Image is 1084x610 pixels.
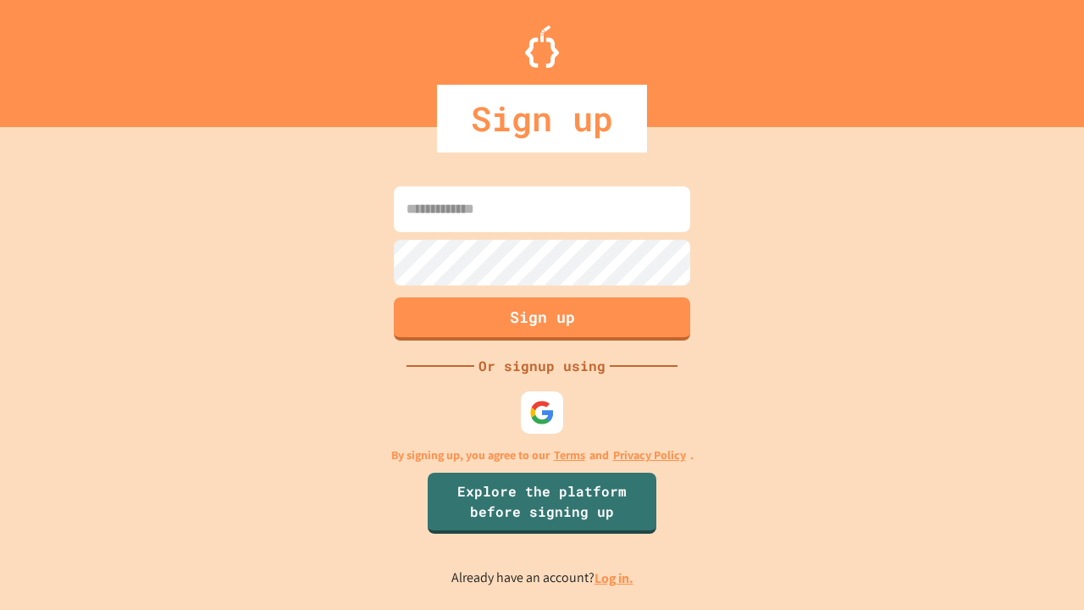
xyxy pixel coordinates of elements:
[437,85,647,152] div: Sign up
[525,25,559,68] img: Logo.svg
[451,568,633,589] p: Already have an account?
[613,446,686,464] a: Privacy Policy
[391,446,694,464] p: By signing up, you agree to our and .
[554,446,585,464] a: Terms
[474,356,610,376] div: Or signup using
[428,473,656,534] a: Explore the platform before signing up
[529,400,555,425] img: google-icon.svg
[595,569,633,587] a: Log in.
[394,297,690,341] button: Sign up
